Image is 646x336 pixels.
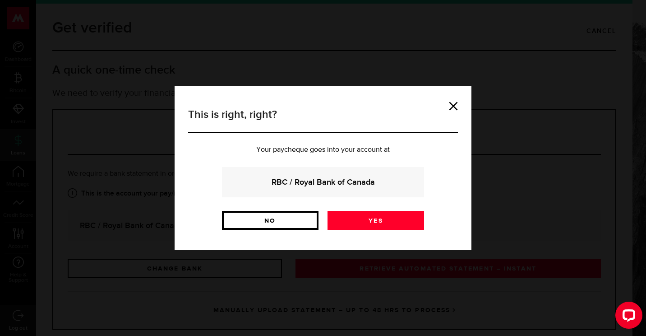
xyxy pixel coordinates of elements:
[222,211,318,230] a: No
[328,211,424,230] a: Yes
[234,176,412,188] strong: RBC / Royal Bank of Canada
[188,146,458,154] p: Your paycheque goes into your account at
[608,298,646,336] iframe: LiveChat chat widget
[188,107,458,133] h3: This is right, right?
